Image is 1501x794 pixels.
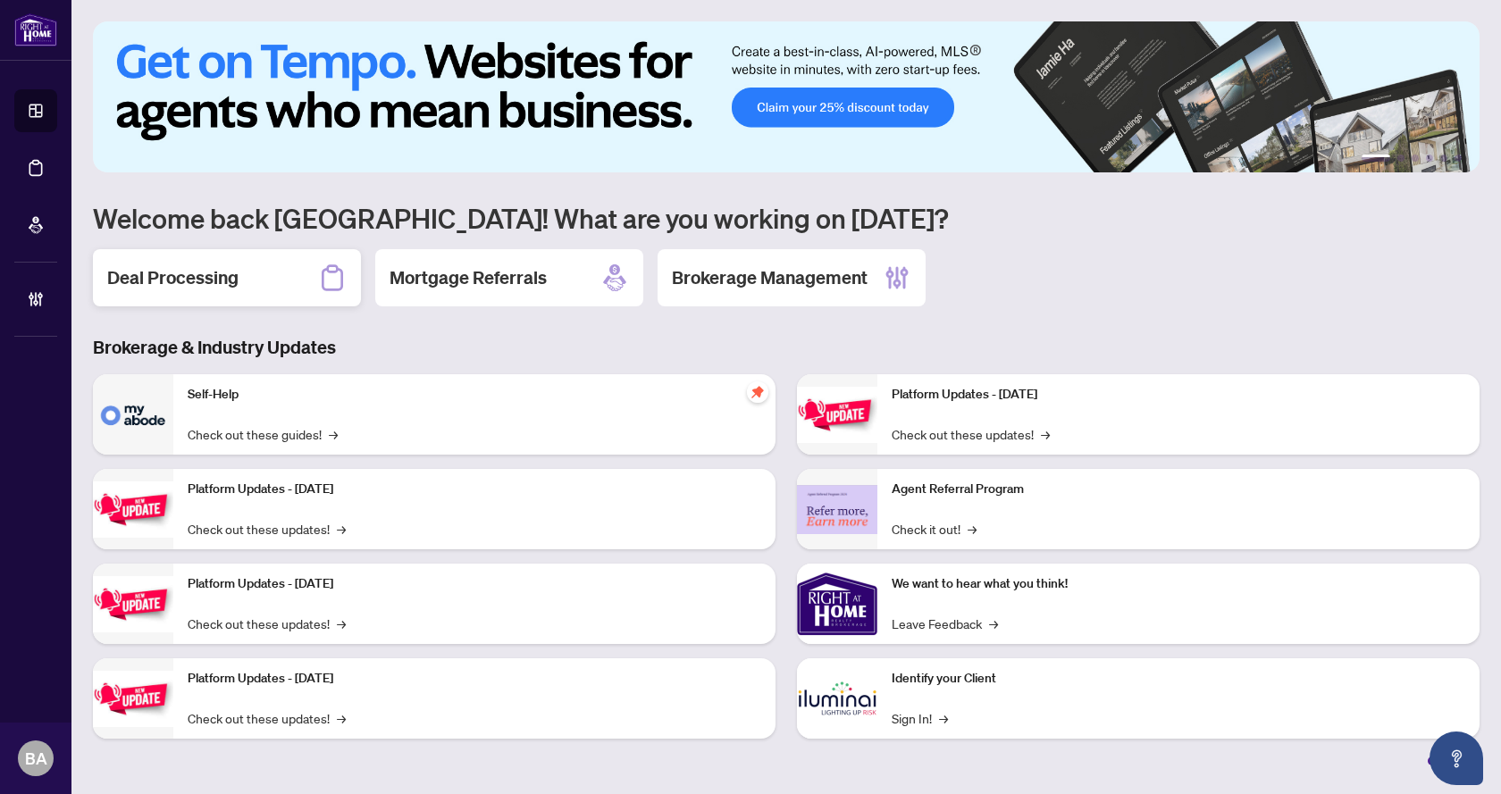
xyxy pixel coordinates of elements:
button: 3 [1412,155,1419,162]
h2: Deal Processing [107,265,239,290]
a: Check out these guides!→ [188,424,338,444]
span: → [337,614,346,633]
h2: Mortgage Referrals [390,265,547,290]
button: 5 [1440,155,1447,162]
img: Agent Referral Program [797,485,877,534]
button: Open asap [1430,731,1483,785]
h2: Brokerage Management [672,265,868,290]
span: BA [25,746,47,771]
a: Check it out!→ [892,519,977,539]
span: → [989,614,998,633]
p: We want to hear what you think! [892,574,1465,594]
img: Slide 0 [93,21,1480,172]
p: Self-Help [188,385,761,405]
span: → [337,708,346,728]
span: → [337,519,346,539]
span: → [968,519,977,539]
span: pushpin [747,381,768,403]
span: → [1041,424,1050,444]
h1: Welcome back [GEOGRAPHIC_DATA]! What are you working on [DATE]? [93,201,1480,235]
a: Check out these updates!→ [188,614,346,633]
span: → [329,424,338,444]
a: Check out these updates!→ [188,519,346,539]
img: Platform Updates - July 21, 2025 [93,576,173,632]
img: Self-Help [93,374,173,455]
p: Agent Referral Program [892,480,1465,499]
img: Platform Updates - September 16, 2025 [93,481,173,538]
button: 2 [1397,155,1405,162]
a: Check out these updates!→ [892,424,1050,444]
p: Identify your Client [892,669,1465,689]
button: 4 [1426,155,1433,162]
img: Platform Updates - June 23, 2025 [797,387,877,443]
button: 6 [1455,155,1462,162]
p: Platform Updates - [DATE] [188,669,761,689]
img: We want to hear what you think! [797,564,877,644]
a: Sign In!→ [892,708,948,728]
p: Platform Updates - [DATE] [892,385,1465,405]
img: logo [14,13,57,46]
p: Platform Updates - [DATE] [188,574,761,594]
span: → [939,708,948,728]
button: 1 [1362,155,1390,162]
img: Identify your Client [797,658,877,739]
h3: Brokerage & Industry Updates [93,335,1480,360]
a: Check out these updates!→ [188,708,346,728]
p: Platform Updates - [DATE] [188,480,761,499]
a: Leave Feedback→ [892,614,998,633]
img: Platform Updates - July 8, 2025 [93,671,173,727]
